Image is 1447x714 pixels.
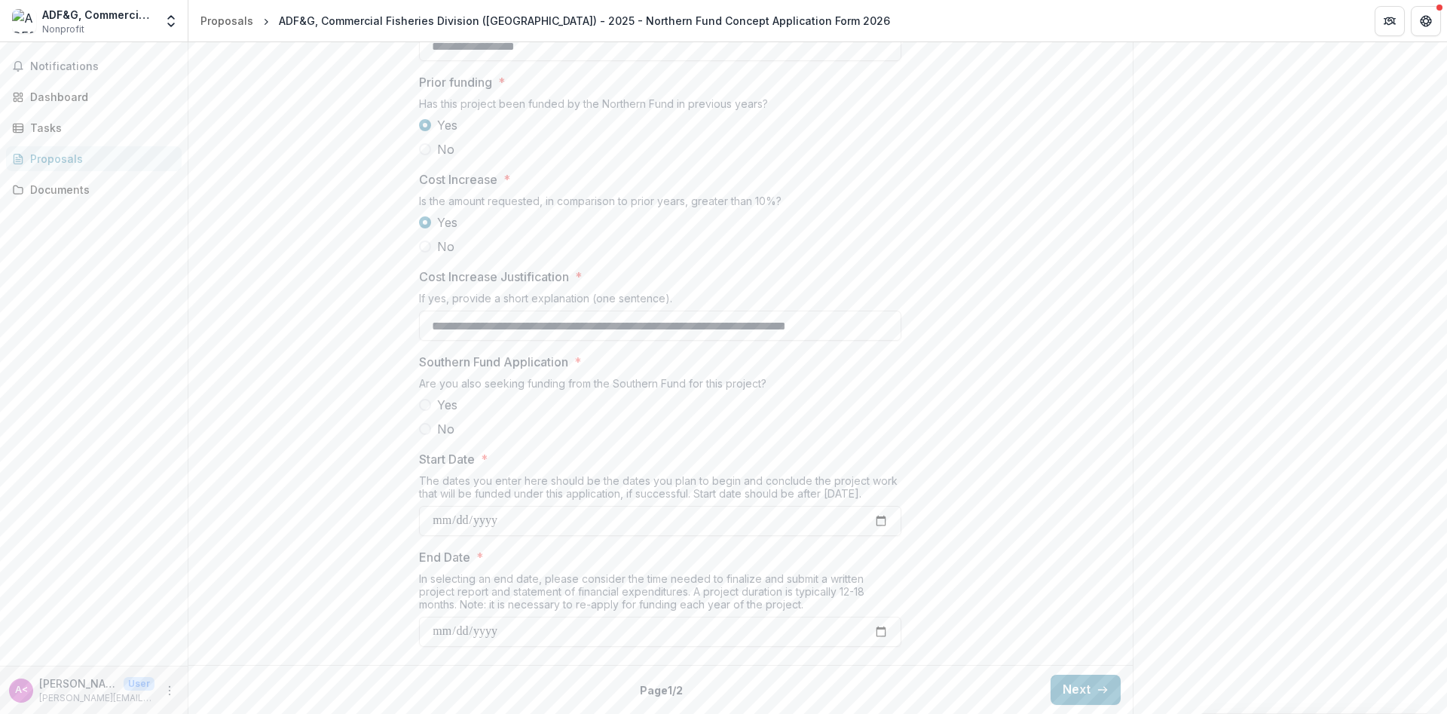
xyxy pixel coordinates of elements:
[161,682,179,700] button: More
[419,73,492,91] p: Prior funding
[419,292,901,311] div: If yes, provide a short explanation (one sentence).
[12,9,36,33] img: ADF&G, Commercial Fisheries Division (Juneau)
[437,116,457,134] span: Yes
[6,146,182,171] a: Proposals
[419,572,901,617] div: In selecting an end date, please consider the time needed to finalize and submit a written projec...
[1375,6,1405,36] button: Partners
[437,237,454,256] span: No
[194,10,896,32] nav: breadcrumb
[1051,675,1121,705] button: Next
[640,682,683,698] p: Page 1 / 2
[1411,6,1441,36] button: Get Help
[437,140,454,158] span: No
[437,396,457,414] span: Yes
[30,120,170,136] div: Tasks
[42,23,84,36] span: Nonprofit
[124,677,154,691] p: User
[6,177,182,202] a: Documents
[15,685,28,695] div: Anne Reynolds-Manney <anne.reynolds-manney@alaska.gov>
[6,84,182,109] a: Dashboard
[419,377,901,396] div: Are you also seeking funding from the Southern Fund for this project?
[419,268,569,286] p: Cost Increase Justification
[419,548,470,566] p: End Date
[39,676,118,691] p: [PERSON_NAME] <[PERSON_NAME][EMAIL_ADDRESS][PERSON_NAME][US_STATE][DOMAIN_NAME]>
[39,691,154,705] p: [PERSON_NAME][EMAIL_ADDRESS][PERSON_NAME][US_STATE][DOMAIN_NAME]
[437,420,454,438] span: No
[419,195,901,213] div: Is the amount requested, in comparison to prior years, greater than 10%?
[419,170,497,188] p: Cost Increase
[419,353,568,371] p: Southern Fund Application
[437,213,457,231] span: Yes
[42,7,154,23] div: ADF&G, Commercial Fisheries Division ([GEOGRAPHIC_DATA])
[30,60,176,73] span: Notifications
[419,97,901,116] div: Has this project been funded by the Northern Fund in previous years?
[419,450,475,468] p: Start Date
[30,182,170,198] div: Documents
[161,6,182,36] button: Open entity switcher
[6,115,182,140] a: Tasks
[6,54,182,78] button: Notifications
[30,89,170,105] div: Dashboard
[279,13,890,29] div: ADF&G, Commercial Fisheries Division ([GEOGRAPHIC_DATA]) - 2025 - Northern Fund Concept Applicati...
[419,474,901,506] div: The dates you enter here should be the dates you plan to begin and conclude the project work that...
[200,13,253,29] div: Proposals
[30,151,170,167] div: Proposals
[194,10,259,32] a: Proposals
